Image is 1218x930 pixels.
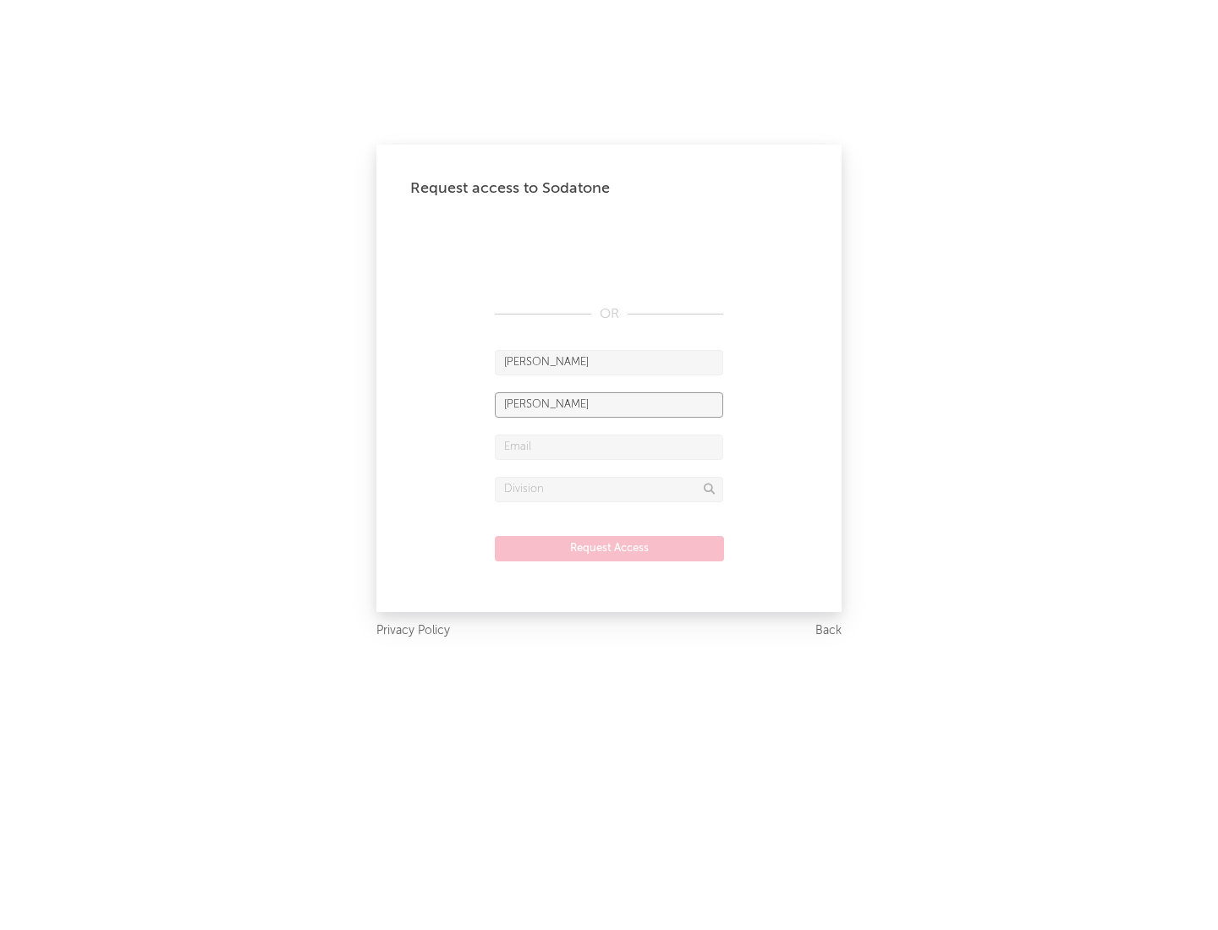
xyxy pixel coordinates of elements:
[495,435,723,460] input: Email
[376,621,450,642] a: Privacy Policy
[495,536,724,561] button: Request Access
[495,392,723,418] input: Last Name
[495,477,723,502] input: Division
[815,621,842,642] a: Back
[495,350,723,375] input: First Name
[495,304,723,325] div: OR
[410,178,808,199] div: Request access to Sodatone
